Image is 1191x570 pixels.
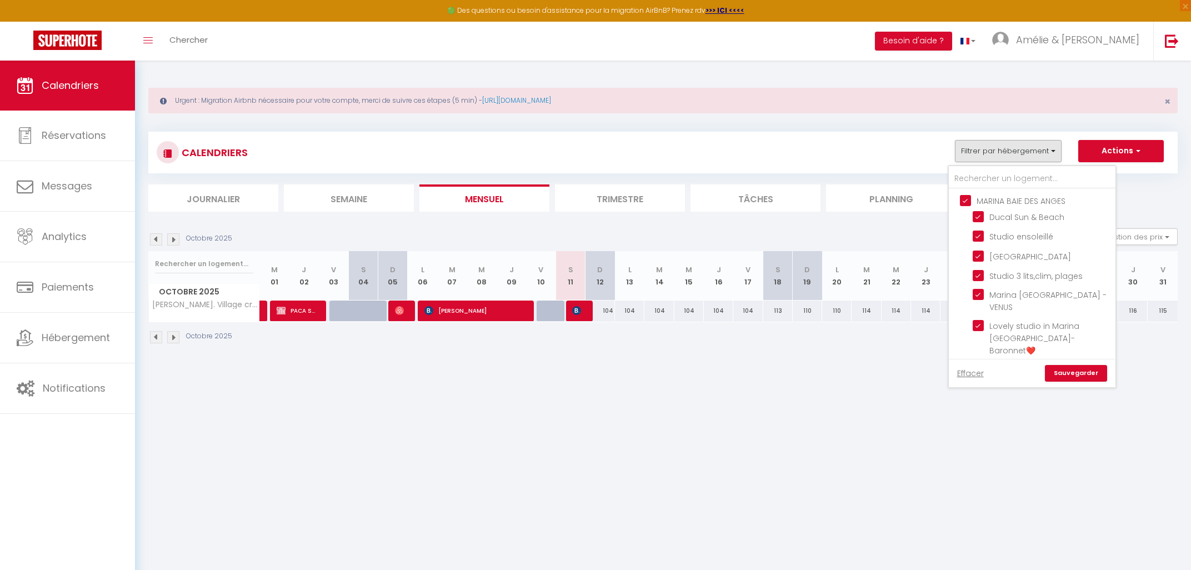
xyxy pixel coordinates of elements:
[284,184,414,212] li: Semaine
[538,264,543,275] abbr: V
[1165,34,1179,48] img: logout
[43,381,106,395] span: Notifications
[717,264,721,275] abbr: J
[408,251,437,301] th: 06
[151,301,262,309] span: [PERSON_NAME]. Village crèches
[497,251,526,301] th: 09
[775,264,780,275] abbr: S
[289,251,319,301] th: 02
[924,264,928,275] abbr: J
[568,264,573,275] abbr: S
[984,22,1153,61] a: ... Amélie & [PERSON_NAME]
[424,300,523,321] span: [PERSON_NAME]
[186,331,232,342] p: Octobre 2025
[421,264,424,275] abbr: L
[395,300,405,321] span: [PERSON_NAME]
[644,301,674,321] div: 104
[361,264,366,275] abbr: S
[674,301,704,321] div: 104
[572,300,582,321] span: [PERSON_NAME]
[555,184,685,212] li: Trimestre
[390,264,396,275] abbr: D
[628,264,632,275] abbr: L
[733,251,763,301] th: 17
[348,251,378,301] th: 04
[302,264,306,275] abbr: J
[1148,301,1178,321] div: 115
[1016,33,1139,47] span: Amélie & [PERSON_NAME]
[1045,365,1107,382] a: Sauvegarder
[745,264,750,275] abbr: V
[875,32,952,51] button: Besoin d'aide ?
[509,264,514,275] abbr: J
[42,280,94,294] span: Paiements
[804,264,810,275] abbr: D
[482,96,551,105] a: [URL][DOMAIN_NAME]
[148,184,278,212] li: Journalier
[597,264,603,275] abbr: D
[260,251,289,301] th: 01
[42,331,110,344] span: Hébergement
[271,264,278,275] abbr: M
[852,301,881,321] div: 114
[556,251,585,301] th: 11
[989,271,1083,282] span: Studio 3 lits,clim, plages
[615,251,644,301] th: 13
[419,184,549,212] li: Mensuel
[704,301,733,321] div: 104
[940,251,970,301] th: 24
[33,31,102,50] img: Super Booking
[793,251,822,301] th: 19
[437,251,467,301] th: 07
[149,284,259,300] span: Octobre 2025
[1164,97,1170,107] button: Close
[911,251,940,301] th: 23
[1118,301,1148,321] div: 116
[319,251,348,301] th: 03
[893,264,899,275] abbr: M
[989,321,1079,356] span: Lovely studio in Marina [GEOGRAPHIC_DATA]- Baronnet❤️
[449,264,456,275] abbr: M
[644,251,674,301] th: 14
[733,301,763,321] div: 104
[186,233,232,244] p: Octobre 2025
[685,264,692,275] abbr: M
[1078,140,1164,162] button: Actions
[586,301,615,321] div: 104
[378,251,408,301] th: 05
[863,264,870,275] abbr: M
[704,251,733,301] th: 16
[955,140,1062,162] button: Filtrer par hébergement
[1164,94,1170,108] span: ×
[992,32,1009,48] img: ...
[1095,228,1178,245] button: Gestion des prix
[948,165,1117,388] div: Filtrer par hébergement
[763,301,793,321] div: 113
[911,301,940,321] div: 114
[277,300,316,321] span: PACA SUD REGULATION PACA SUD REGULATION
[179,140,248,165] h3: CALENDRIERS
[526,251,556,301] th: 10
[42,78,99,92] span: Calendriers
[1118,251,1148,301] th: 30
[674,251,704,301] th: 15
[148,88,1178,113] div: Urgent : Migration Airbnb nécessaire pour votre compte, merci de suivre ces étapes (5 min) -
[940,301,970,321] div: 118
[822,251,852,301] th: 20
[957,367,984,379] a: Effacer
[882,251,911,301] th: 22
[882,301,911,321] div: 114
[656,264,663,275] abbr: M
[826,184,956,212] li: Planning
[331,264,336,275] abbr: V
[42,179,92,193] span: Messages
[822,301,852,321] div: 110
[161,22,216,61] a: Chercher
[155,254,253,274] input: Rechercher un logement...
[949,169,1115,189] input: Rechercher un logement...
[989,289,1107,313] span: Marina [GEOGRAPHIC_DATA] - VENUS
[1160,264,1165,275] abbr: V
[705,6,744,15] a: >>> ICI <<<<
[989,251,1071,262] span: [GEOGRAPHIC_DATA]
